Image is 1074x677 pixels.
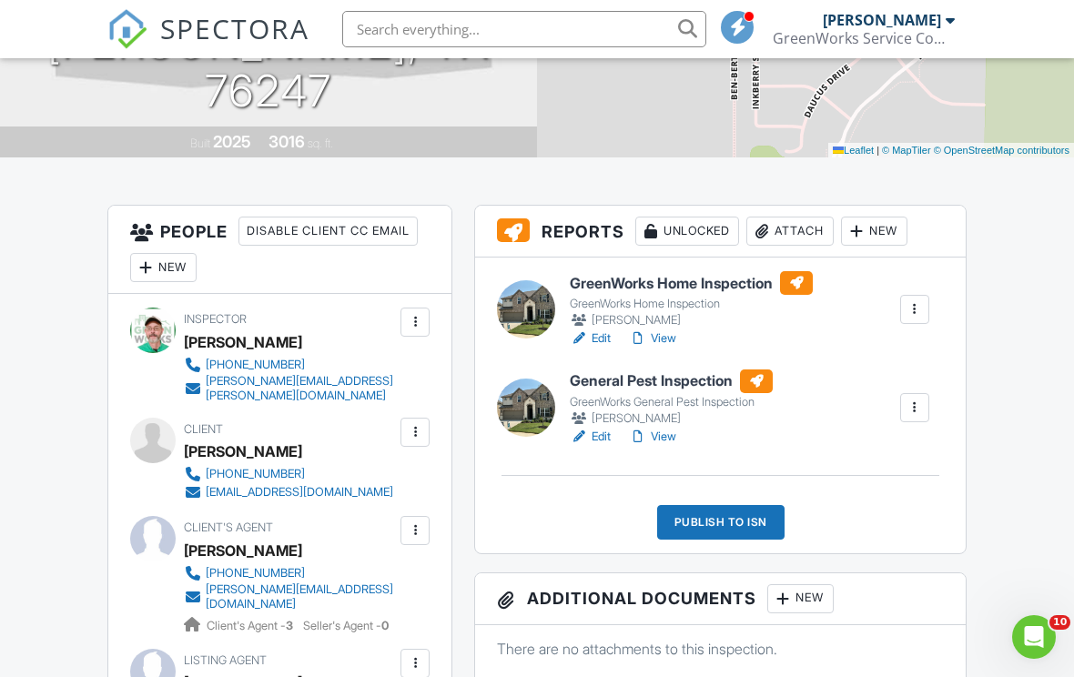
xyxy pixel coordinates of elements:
[184,356,396,374] a: [PHONE_NUMBER]
[184,328,302,356] div: [PERSON_NAME]
[184,483,393,501] a: [EMAIL_ADDRESS][DOMAIN_NAME]
[342,11,706,47] input: Search everything...
[184,312,247,326] span: Inspector
[107,25,309,63] a: SPECTORA
[308,136,333,150] span: sq. ft.
[570,409,773,428] div: [PERSON_NAME]
[570,369,773,393] h6: General Pest Inspection
[841,217,907,246] div: New
[1012,615,1056,659] iframe: Intercom live chat
[570,311,813,329] div: [PERSON_NAME]
[160,9,309,47] span: SPECTORA
[823,11,941,29] div: [PERSON_NAME]
[303,619,389,632] span: Seller's Agent -
[629,329,676,348] a: View
[882,145,931,156] a: © MapTiler
[206,582,396,611] div: [PERSON_NAME][EMAIL_ADDRESS][DOMAIN_NAME]
[206,467,305,481] div: [PHONE_NUMBER]
[475,573,966,625] h3: Additional Documents
[570,369,773,428] a: General Pest Inspection GreenWorks General Pest Inspection [PERSON_NAME]
[184,465,393,483] a: [PHONE_NUMBER]
[190,136,210,150] span: Built
[570,428,611,446] a: Edit
[475,206,966,258] h3: Reports
[206,485,393,500] div: [EMAIL_ADDRESS][DOMAIN_NAME]
[497,639,944,659] p: There are no attachments to this inspection.
[635,217,739,246] div: Unlocked
[876,145,879,156] span: |
[570,395,773,409] div: GreenWorks General Pest Inspection
[286,619,293,632] strong: 3
[629,428,676,446] a: View
[657,505,785,540] div: Publish to ISN
[108,206,451,294] h3: People
[184,374,396,403] a: [PERSON_NAME][EMAIL_ADDRESS][PERSON_NAME][DOMAIN_NAME]
[184,653,267,667] span: Listing Agent
[381,619,389,632] strong: 0
[1049,615,1070,630] span: 10
[206,358,305,372] div: [PHONE_NUMBER]
[570,271,813,295] h6: GreenWorks Home Inspection
[206,566,305,581] div: [PHONE_NUMBER]
[184,564,396,582] a: [PHONE_NUMBER]
[130,253,197,282] div: New
[184,537,302,564] div: [PERSON_NAME]
[746,217,834,246] div: Attach
[206,374,396,403] div: [PERSON_NAME][EMAIL_ADDRESS][PERSON_NAME][DOMAIN_NAME]
[107,9,147,49] img: The Best Home Inspection Software - Spectora
[184,438,302,465] div: [PERSON_NAME]
[767,584,834,613] div: New
[184,422,223,436] span: Client
[570,271,813,329] a: GreenWorks Home Inspection GreenWorks Home Inspection [PERSON_NAME]
[833,145,874,156] a: Leaflet
[213,132,251,151] div: 2025
[184,582,396,611] a: [PERSON_NAME][EMAIL_ADDRESS][DOMAIN_NAME]
[268,132,305,151] div: 3016
[570,297,813,311] div: GreenWorks Home Inspection
[184,520,273,534] span: Client's Agent
[207,619,296,632] span: Client's Agent -
[570,329,611,348] a: Edit
[238,217,418,246] div: Disable Client CC Email
[934,145,1069,156] a: © OpenStreetMap contributors
[773,29,955,47] div: GreenWorks Service Company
